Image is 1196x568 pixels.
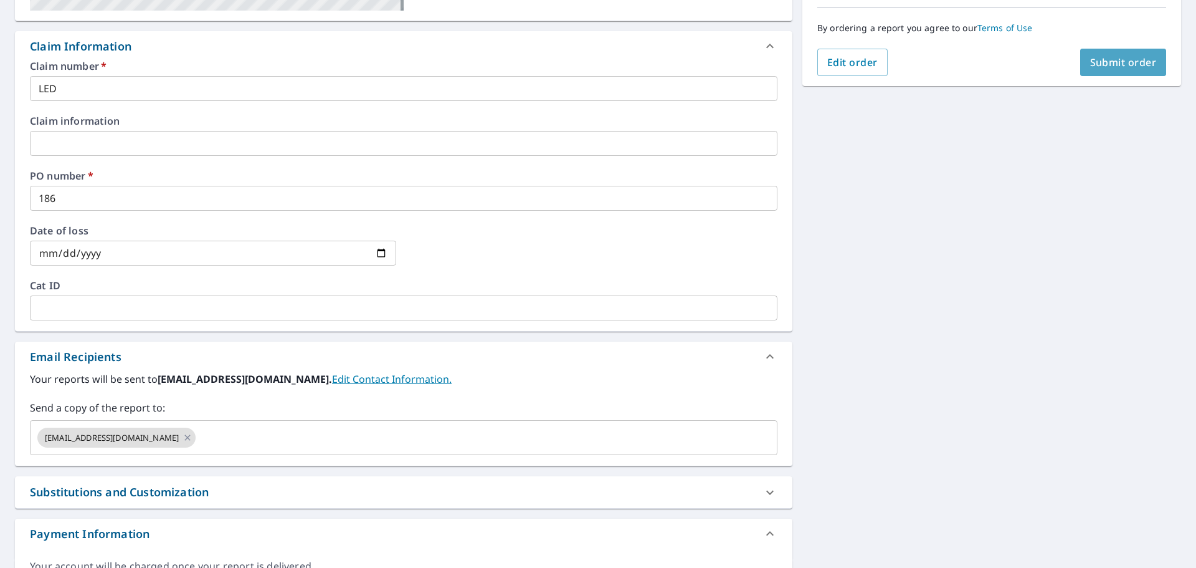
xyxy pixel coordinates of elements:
[15,31,792,61] div: Claim Information
[30,526,149,542] div: Payment Information
[15,476,792,508] div: Substitutions and Customization
[827,55,878,69] span: Edit order
[30,171,777,181] label: PO number
[30,61,777,71] label: Claim number
[332,372,452,386] a: EditContactInfo
[977,22,1033,34] a: Terms of Use
[30,372,777,387] label: Your reports will be sent to
[15,519,792,549] div: Payment Information
[30,226,396,236] label: Date of loss
[30,116,777,126] label: Claim information
[817,49,888,76] button: Edit order
[158,372,332,386] b: [EMAIL_ADDRESS][DOMAIN_NAME].
[37,428,196,448] div: [EMAIL_ADDRESS][DOMAIN_NAME]
[30,349,121,365] div: Email Recipients
[1080,49,1167,76] button: Submit order
[817,22,1166,34] p: By ordering a report you agree to our
[37,432,186,444] span: [EMAIL_ADDRESS][DOMAIN_NAME]
[30,400,777,415] label: Send a copy of the report to:
[30,38,131,55] div: Claim Information
[30,484,209,501] div: Substitutions and Customization
[15,342,792,372] div: Email Recipients
[1090,55,1157,69] span: Submit order
[30,281,777,291] label: Cat ID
